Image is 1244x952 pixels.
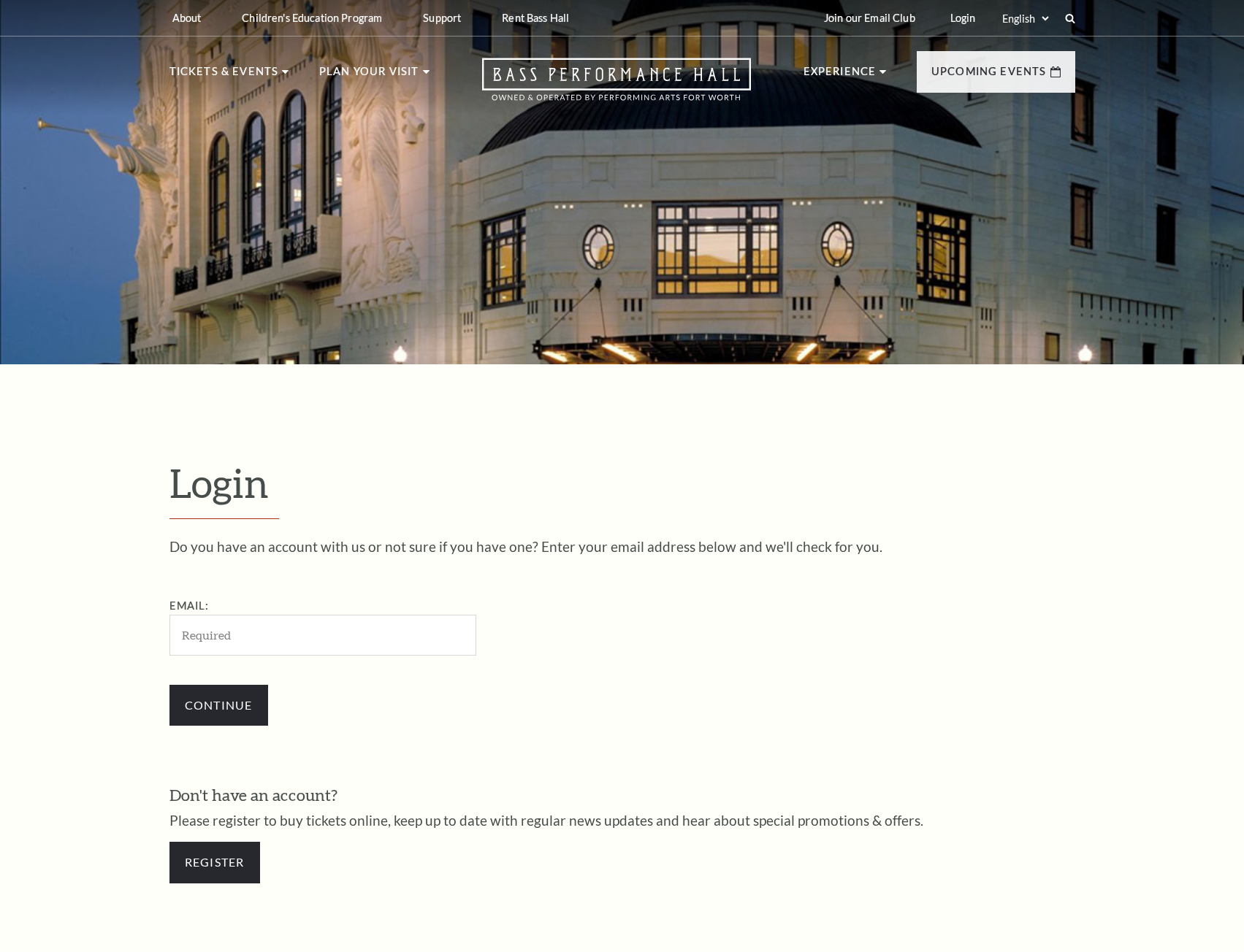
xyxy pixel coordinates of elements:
p: Support [423,12,461,24]
h3: Don't have an account? [169,784,1075,807]
span: Login [169,459,269,506]
p: Upcoming Events [931,63,1047,89]
label: Email: [169,599,210,612]
p: Children's Education Program [242,12,382,24]
p: Experience [804,63,877,89]
p: About [172,12,202,24]
p: Tickets & Events [169,63,279,89]
p: Please register to buy tickets online, keep up to date with regular news updates and hear about s... [169,813,1075,827]
select: Select: [999,12,1051,26]
input: Continue [169,685,268,726]
p: Do you have an account with us or not sure if you have one? Enter your email address below and we... [169,540,1075,553]
a: Register [169,842,260,883]
input: Required [169,615,476,655]
p: Plan Your Visit [319,63,419,89]
p: Rent Bass Hall [502,12,569,24]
